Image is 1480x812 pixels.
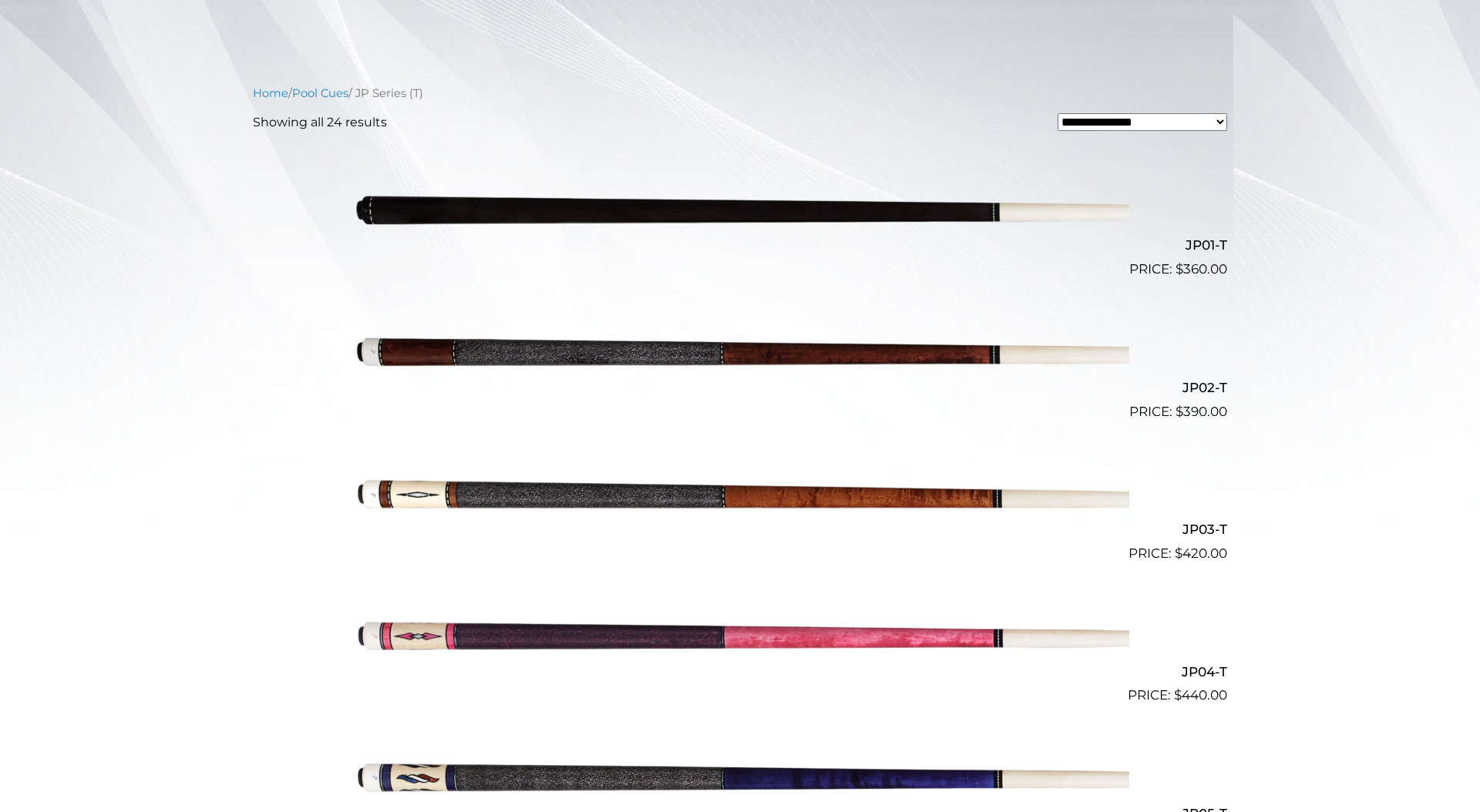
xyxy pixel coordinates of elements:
[351,570,1129,700] img: JP04-T
[253,144,1227,280] a: JP01-T $360.00
[351,144,1129,273] img: JP01-T
[253,428,1227,564] a: JP03-T $420.00
[253,113,387,132] p: Showing all 24 results
[253,570,1227,706] a: JP04-T $440.00
[1176,404,1227,419] bdi: 390.00
[253,657,1227,686] h2: JP04-T
[292,86,348,100] a: Pool Cues
[1176,261,1227,277] bdi: 360.00
[1175,545,1182,561] span: $
[351,428,1129,558] img: JP03-T
[253,515,1227,544] h2: JP03-T
[1058,113,1227,131] select: Shop order
[1176,261,1183,277] span: $
[253,286,1227,421] a: JP02-T $390.00
[253,373,1227,401] h2: JP02-T
[1174,687,1182,703] span: $
[1176,404,1183,419] span: $
[253,231,1227,260] h2: JP01-T
[351,286,1129,415] img: JP02-T
[1175,545,1227,561] bdi: 420.00
[253,86,288,100] a: Home
[253,85,1227,102] nav: Breadcrumb
[1174,687,1227,703] bdi: 440.00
